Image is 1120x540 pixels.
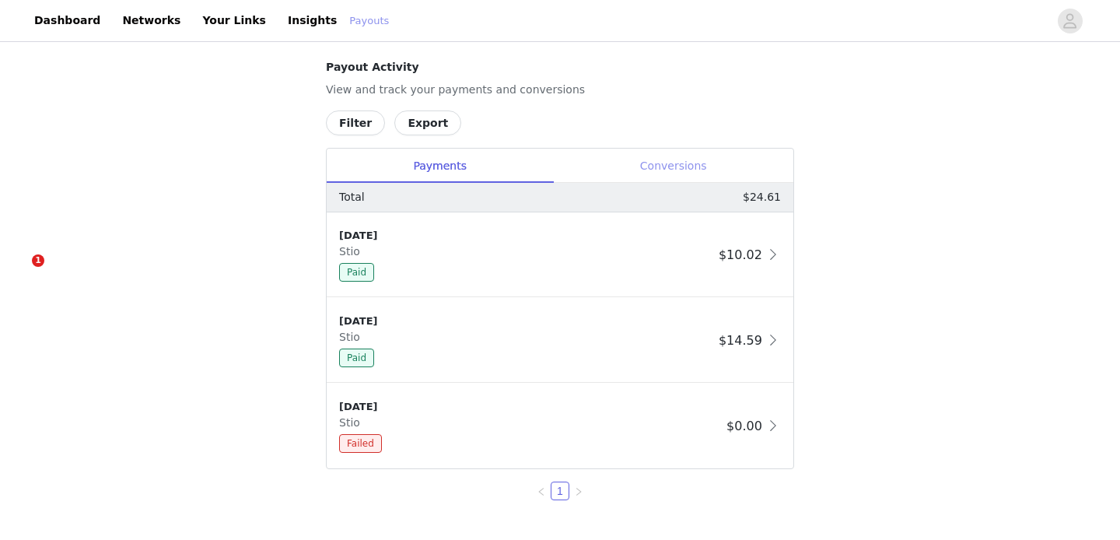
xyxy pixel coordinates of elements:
[551,482,569,500] a: 1
[327,149,553,184] div: Payments
[349,13,389,29] a: Payouts
[339,263,374,282] span: Paid
[327,212,793,298] div: clickable-list-item
[532,482,551,500] li: Previous Page
[537,487,546,496] i: icon: left
[719,333,762,348] span: $14.59
[1062,9,1077,33] div: avatar
[339,189,365,205] p: Total
[726,419,762,433] span: $0.00
[719,247,762,262] span: $10.02
[339,331,366,343] span: Stio
[339,349,374,367] span: Paid
[574,487,583,496] i: icon: right
[25,3,110,38] a: Dashboard
[113,3,190,38] a: Networks
[743,189,781,205] p: $24.61
[569,482,588,500] li: Next Page
[326,110,385,135] button: Filter
[339,228,712,244] div: [DATE]
[339,245,366,258] span: Stio
[339,434,382,453] span: Failed
[326,59,794,75] h4: Payout Activity
[394,110,461,135] button: Export
[551,482,569,500] li: 1
[326,82,794,98] p: View and track your payments and conversions
[339,399,720,415] div: [DATE]
[32,254,44,267] span: 1
[327,298,793,384] div: clickable-list-item
[193,3,275,38] a: Your Links
[327,384,793,468] div: clickable-list-item
[339,416,366,429] span: Stio
[278,3,346,38] a: Insights
[339,314,712,329] div: [DATE]
[553,149,793,184] div: Conversions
